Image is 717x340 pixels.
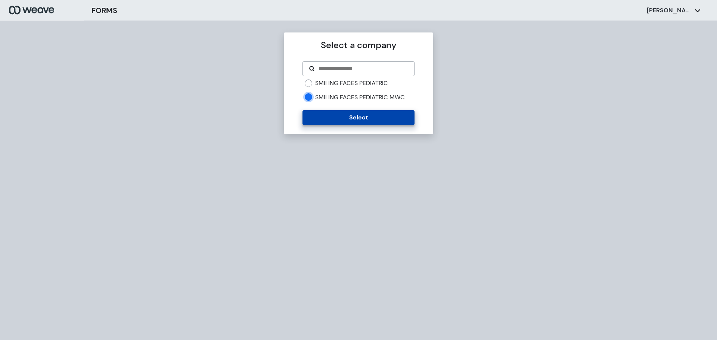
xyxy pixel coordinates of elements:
p: Select a company [302,38,414,52]
label: SMILING FACES PEDIATRIC MWC [315,93,405,102]
label: SMILING FACES PEDIATRIC [315,79,388,87]
p: [PERSON_NAME] [647,6,692,15]
input: Search [318,64,408,73]
button: Select [302,110,414,125]
h3: FORMS [91,5,117,16]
